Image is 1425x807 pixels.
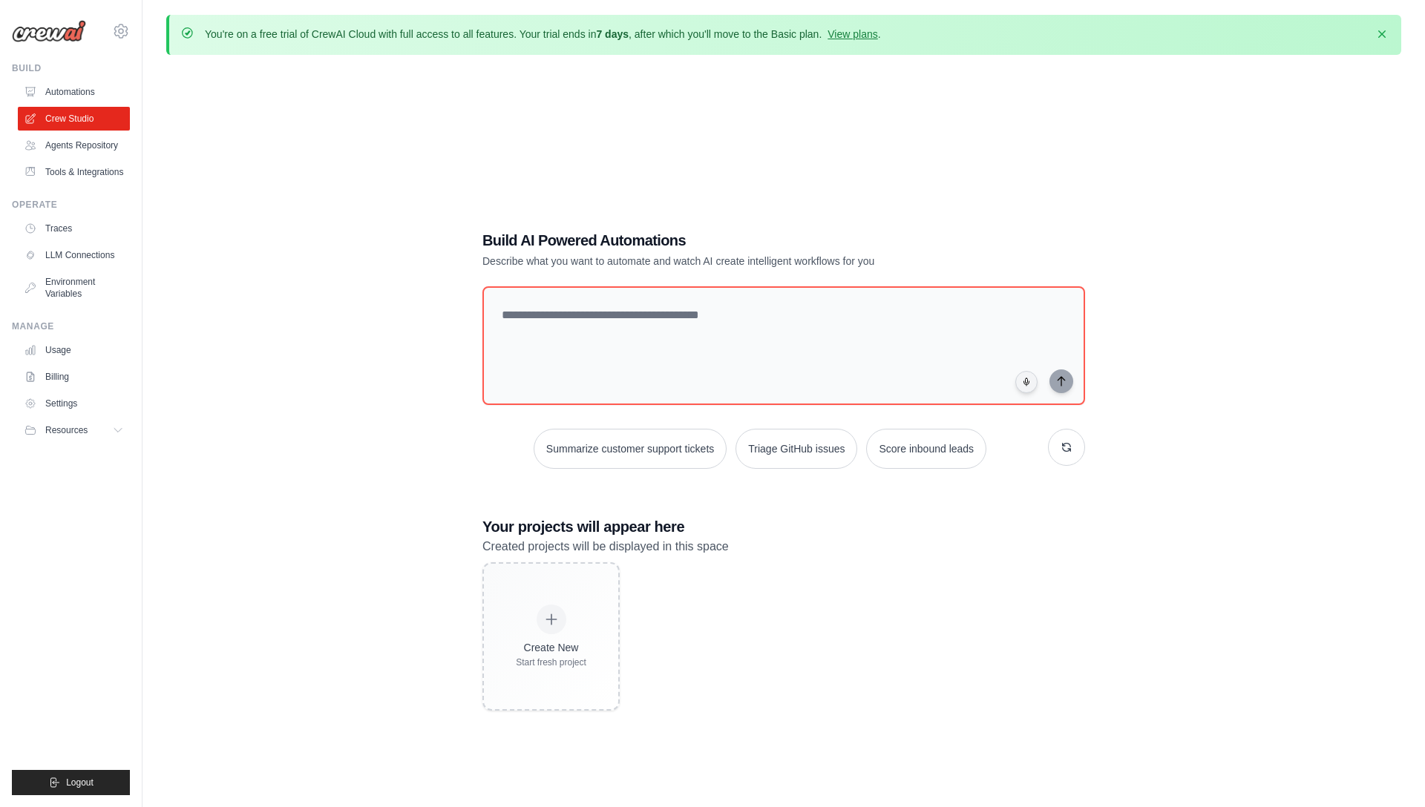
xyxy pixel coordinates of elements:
[18,365,130,389] a: Billing
[596,28,629,40] strong: 7 days
[482,254,981,269] p: Describe what you want to automate and watch AI create intelligent workflows for you
[18,134,130,157] a: Agents Repository
[18,80,130,104] a: Automations
[18,270,130,306] a: Environment Variables
[12,20,86,42] img: Logo
[45,424,88,436] span: Resources
[12,62,130,74] div: Build
[18,338,130,362] a: Usage
[66,777,94,788] span: Logout
[1048,429,1085,466] button: Get new suggestions
[205,27,881,42] p: You're on a free trial of CrewAI Cloud with full access to all features. Your trial ends in , aft...
[12,199,130,211] div: Operate
[12,320,130,332] div: Manage
[18,243,130,267] a: LLM Connections
[516,640,586,655] div: Create New
[482,537,1085,556] p: Created projects will be displayed in this space
[18,392,130,415] a: Settings
[828,28,877,40] a: View plans
[1015,371,1038,393] button: Click to speak your automation idea
[12,770,130,795] button: Logout
[18,217,130,240] a: Traces
[482,230,981,251] h1: Build AI Powered Automations
[516,656,586,668] div: Start fresh project
[18,418,130,442] button: Resources
[866,429,986,469] button: Score inbound leads
[736,429,857,469] button: Triage GitHub issues
[534,429,727,469] button: Summarize customer support tickets
[482,516,1085,537] h3: Your projects will appear here
[18,107,130,131] a: Crew Studio
[18,160,130,184] a: Tools & Integrations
